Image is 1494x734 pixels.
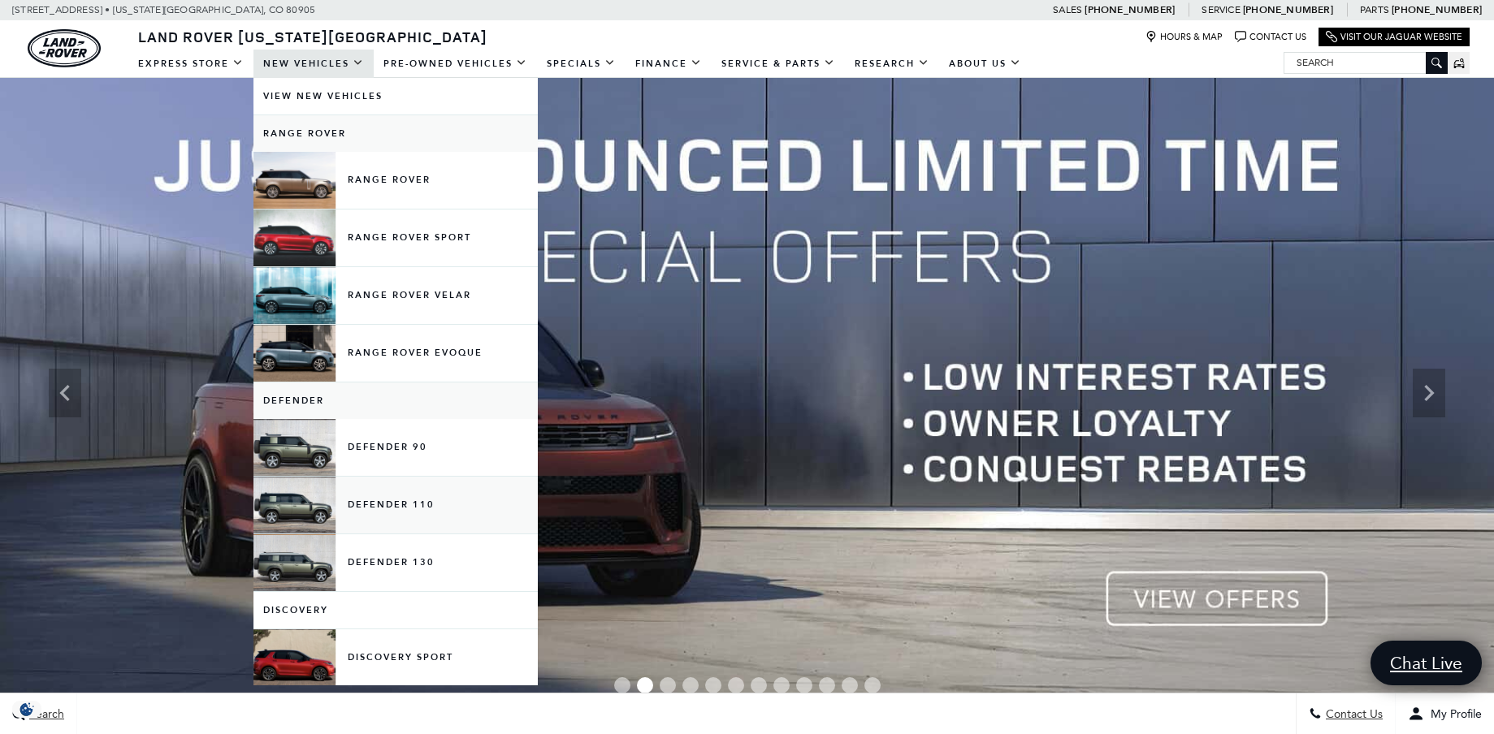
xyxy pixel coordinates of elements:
[12,4,315,15] a: [STREET_ADDRESS] • [US_STATE][GEOGRAPHIC_DATA], CO 80905
[128,50,1031,78] nav: Main Navigation
[253,209,538,266] a: Range Rover Sport
[1053,4,1082,15] span: Sales
[537,50,626,78] a: Specials
[128,50,253,78] a: EXPRESS STORE
[773,677,790,693] span: Go to slide 8
[796,677,812,693] span: Go to slide 9
[705,677,721,693] span: Go to slide 5
[1326,31,1462,43] a: Visit Our Jaguar Website
[751,677,767,693] span: Go to slide 7
[637,677,653,693] span: Go to slide 2
[253,382,538,419] a: Defender
[939,50,1031,78] a: About Us
[1145,31,1223,43] a: Hours & Map
[253,78,538,114] a: View New Vehicles
[864,677,881,693] span: Go to slide 12
[253,477,538,533] a: Defender 110
[8,701,45,718] img: Opt-Out Icon
[682,677,699,693] span: Go to slide 4
[253,419,538,476] a: Defender 90
[28,29,101,67] a: land-rover
[1371,641,1482,685] a: Chat Live
[138,27,487,46] span: Land Rover [US_STATE][GEOGRAPHIC_DATA]
[1235,31,1306,43] a: Contact Us
[28,29,101,67] img: Land Rover
[8,701,45,718] section: Click to Open Cookie Consent Modal
[1396,693,1494,734] button: Open user profile menu
[1360,4,1389,15] span: Parts
[842,677,858,693] span: Go to slide 11
[728,677,744,693] span: Go to slide 6
[614,677,630,693] span: Go to slide 1
[253,592,538,628] a: Discovery
[49,369,81,417] div: Previous
[1243,3,1333,16] a: [PHONE_NUMBER]
[660,677,676,693] span: Go to slide 3
[253,629,538,686] a: Discovery Sport
[1322,707,1383,721] span: Contact Us
[1202,4,1240,15] span: Service
[819,677,835,693] span: Go to slide 10
[374,50,537,78] a: Pre-Owned Vehicles
[253,325,538,382] a: Range Rover Evoque
[1085,3,1175,16] a: [PHONE_NUMBER]
[1392,3,1482,16] a: [PHONE_NUMBER]
[1382,652,1470,674] span: Chat Live
[845,50,939,78] a: Research
[712,50,845,78] a: Service & Parts
[1424,707,1482,721] span: My Profile
[128,27,497,46] a: Land Rover [US_STATE][GEOGRAPHIC_DATA]
[253,152,538,209] a: Range Rover
[253,534,538,591] a: Defender 130
[253,50,374,78] a: New Vehicles
[253,115,538,152] a: Range Rover
[626,50,712,78] a: Finance
[1413,369,1445,417] div: Next
[253,267,538,324] a: Range Rover Velar
[1284,53,1447,72] input: Search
